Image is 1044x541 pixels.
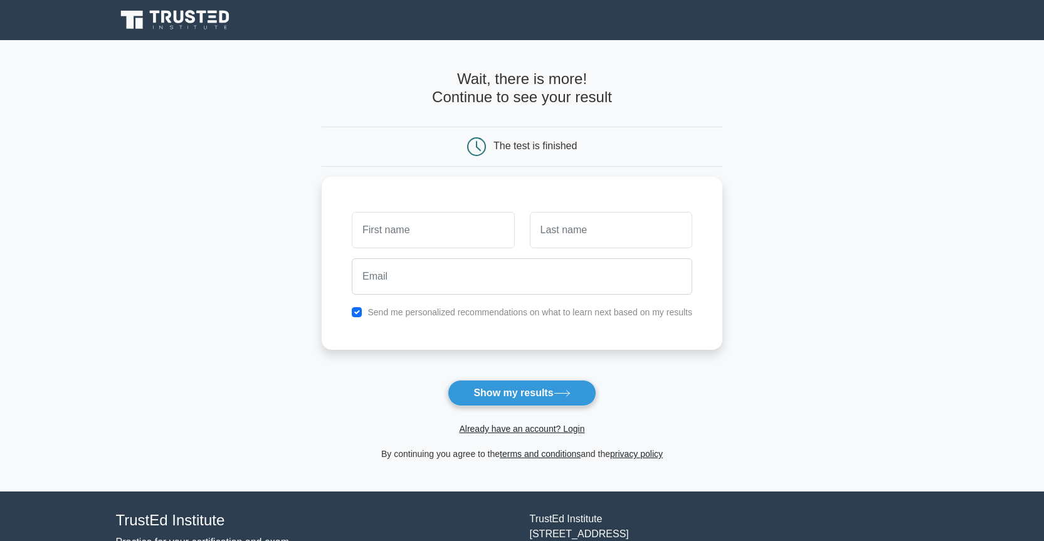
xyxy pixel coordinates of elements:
[530,212,692,248] input: Last name
[500,449,581,459] a: terms and conditions
[352,258,692,295] input: Email
[448,380,596,406] button: Show my results
[610,449,663,459] a: privacy policy
[459,424,584,434] a: Already have an account? Login
[116,512,515,530] h4: TrustEd Institute
[493,140,577,151] div: The test is finished
[367,307,692,317] label: Send me personalized recommendations on what to learn next based on my results
[322,70,722,107] h4: Wait, there is more! Continue to see your result
[314,446,730,461] div: By continuing you agree to the and the
[352,212,514,248] input: First name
